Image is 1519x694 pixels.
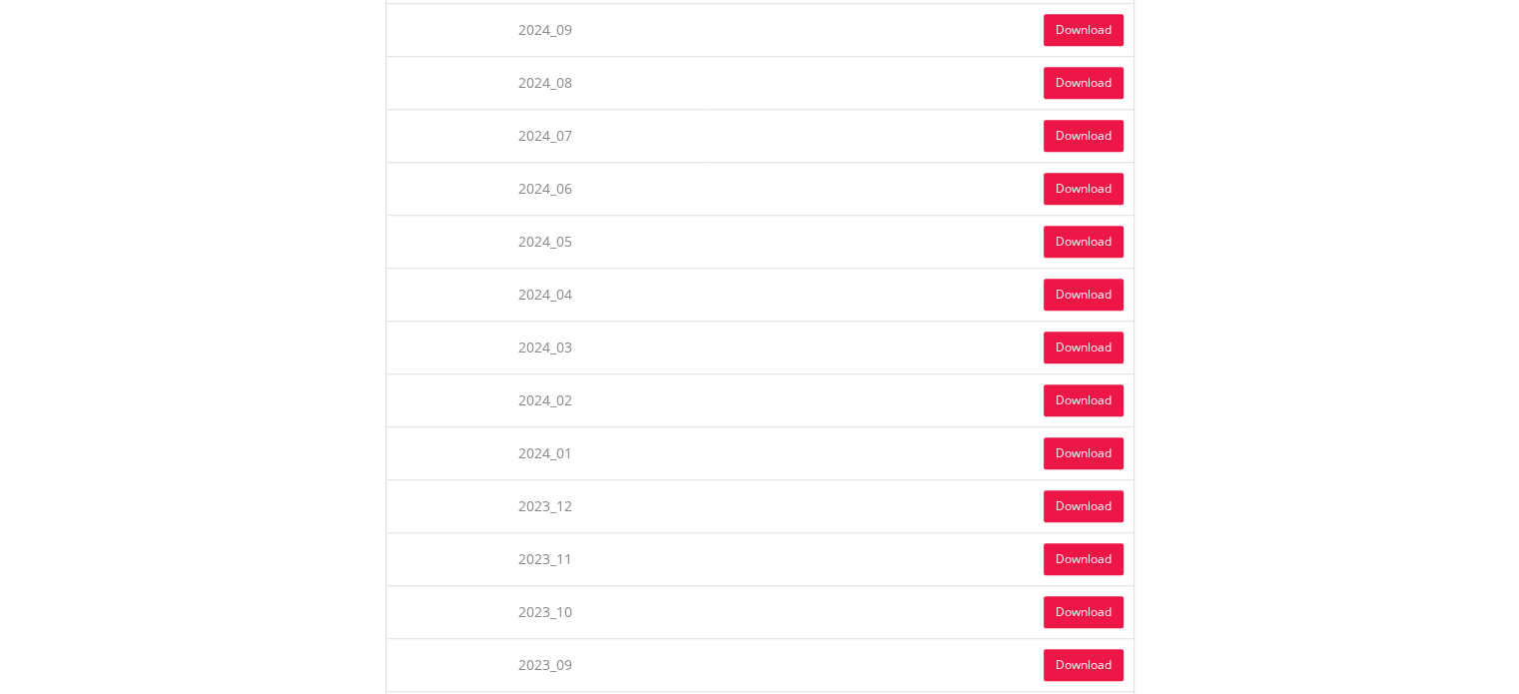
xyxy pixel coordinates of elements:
td: 2024_07 [385,109,704,162]
a: Download [1044,437,1124,469]
td: 2023_12 [385,479,704,532]
a: Download [1044,543,1124,575]
a: Download [1044,384,1124,416]
td: 2024_02 [385,373,704,426]
td: 2023_10 [385,585,704,638]
a: Download [1044,332,1124,363]
td: 2024_06 [385,162,704,215]
td: 2024_01 [385,426,704,479]
td: 2024_03 [385,321,704,373]
a: Download [1044,120,1124,152]
a: Download [1044,596,1124,628]
td: 2024_09 [385,3,704,56]
td: 2024_08 [385,56,704,109]
td: 2023_09 [385,638,704,691]
a: Download [1044,649,1124,681]
a: Download [1044,279,1124,311]
a: Download [1044,173,1124,205]
td: 2023_11 [385,532,704,585]
a: Download [1044,14,1124,46]
a: Download [1044,67,1124,99]
td: 2024_04 [385,268,704,321]
a: Download [1044,490,1124,522]
td: 2024_05 [385,215,704,268]
a: Download [1044,226,1124,258]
